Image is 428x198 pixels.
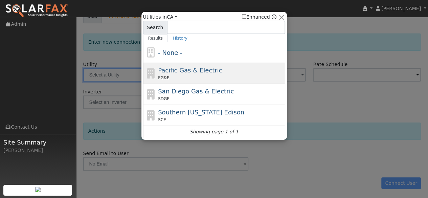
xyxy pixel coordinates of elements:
[35,187,41,192] img: retrieve
[158,109,244,116] span: Southern [US_STATE] Edison
[158,117,166,123] span: SCE
[158,75,169,81] span: PG&E
[143,34,168,42] a: Results
[167,14,177,20] a: CA
[5,4,69,18] img: SolarFax
[158,67,222,74] span: Pacific Gas & Electric
[242,14,246,19] input: Enhanced
[158,49,182,56] span: - None -
[242,14,276,21] span: Show enhanced providers
[158,96,170,102] span: SDGE
[143,21,167,34] span: Search
[3,138,72,147] span: Site Summary
[3,147,72,154] div: [PERSON_NAME]
[271,14,276,20] a: Enhanced Providers
[143,14,177,21] span: Utilities in
[158,88,234,95] span: San Diego Gas & Electric
[168,34,193,42] a: History
[242,14,270,21] label: Enhanced
[381,6,421,11] span: [PERSON_NAME]
[189,128,238,135] i: Showing page 1 of 1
